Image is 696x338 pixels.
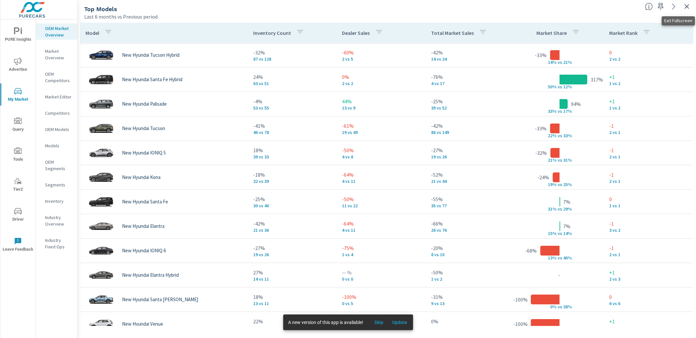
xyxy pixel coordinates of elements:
[36,141,77,151] div: Models
[535,51,547,59] p: -33%
[88,265,114,285] img: glamour
[36,213,77,229] div: Industry Overview
[431,97,510,105] p: -25%
[36,196,77,206] div: Inventory
[36,69,77,85] div: OEM Competitors
[36,108,77,118] div: Competitors
[535,125,547,132] p: -33%
[122,248,166,254] p: New Hyundai IONIQ 6
[431,317,510,325] p: 0%
[560,231,576,237] p: s 14%
[253,130,332,135] p: 46 vs 78
[431,30,474,36] p: Total Market Sales
[342,276,421,282] p: 0 vs 0
[342,171,421,179] p: -64%
[342,293,421,301] p: -100%
[342,122,421,130] p: -61%
[543,304,560,310] p: 0% v
[88,314,114,334] img: glamour
[253,97,332,105] p: -4%
[342,130,421,135] p: 19 vs 49
[2,147,34,163] span: Tools
[543,255,560,261] p: 13% v
[609,325,688,331] p: 5 vs 6
[88,45,114,65] img: glamour
[342,301,421,306] p: 0 vs 5
[122,297,198,302] p: New Hyundai Santa [PERSON_NAME]
[543,60,560,66] p: 14% v
[88,143,114,163] img: glamour
[431,81,510,86] p: 4 vs 17
[122,199,168,205] p: New Hyundai Santa Fe
[431,220,510,228] p: -66%
[45,214,72,227] p: Industry Overview
[45,126,72,133] p: OEM Models
[36,157,77,173] div: OEM Segments
[253,203,332,208] p: 30 vs 40
[431,301,510,306] p: 9 vs 13
[253,146,332,154] p: 18%
[45,94,72,100] p: Market Editor
[45,110,72,116] p: Competitors
[609,146,688,154] p: -1
[342,252,421,257] p: 1 vs 4
[288,320,363,325] span: A new version of this app is available!
[342,244,421,252] p: -75%
[342,97,421,105] p: 44%
[2,87,34,103] span: My Market
[609,81,688,86] p: 1 vs 2
[45,182,72,188] p: Segments
[609,105,688,110] p: 1 vs 2
[84,6,117,12] h5: Top Models
[88,290,114,309] img: glamour
[36,46,77,63] div: Market Overview
[342,179,421,184] p: 4 vs 11
[2,207,34,223] span: Driver
[342,56,421,62] p: 2 vs 5
[122,125,165,131] p: New Hyundai Tucson
[122,77,182,82] p: New Hyundai Santa Fe Hybrid
[253,179,332,184] p: 32 vs 39
[342,220,421,228] p: -64%
[431,325,510,331] p: 9 vs 9
[253,73,332,81] p: 24%
[85,30,99,36] p: Model
[253,154,332,159] p: 39 vs 33
[431,195,510,203] p: -55%
[253,122,332,130] p: -41%
[591,76,603,83] p: 317%
[2,237,34,253] span: Leave Feedback
[45,237,72,250] p: Industry Fixed Ops
[342,195,421,203] p: -50%
[560,84,576,90] p: s 12%
[0,20,36,259] div: nav menu
[543,84,560,90] p: 50% v
[431,130,510,135] p: 86 vs 149
[253,171,332,179] p: -18%
[45,25,72,38] p: OEM Market Overview
[564,198,571,206] p: 7%
[543,182,560,188] p: 19% v
[36,180,77,190] div: Segments
[609,228,688,233] p: 3 vs 2
[45,48,72,61] p: Market Overview
[392,319,408,325] span: Update
[253,301,332,306] p: 13 vs 11
[2,57,34,73] span: Advertise
[609,73,688,81] p: +1
[571,100,581,108] p: 94%
[253,244,332,252] p: -27%
[2,27,34,43] span: PURE Insights
[253,56,332,62] p: 87 vs 128
[431,73,510,81] p: -76%
[88,168,114,187] img: glamour
[609,293,688,301] p: 0
[342,30,370,36] p: Dealer Sales
[609,122,688,130] p: -1
[645,3,653,10] span: Find the biggest opportunities within your model lineup nationwide. [Source: Market registration ...
[431,49,510,56] p: -42%
[253,49,332,56] p: -32%
[525,247,537,255] p: -68%
[342,146,421,154] p: -50%
[2,117,34,133] span: Query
